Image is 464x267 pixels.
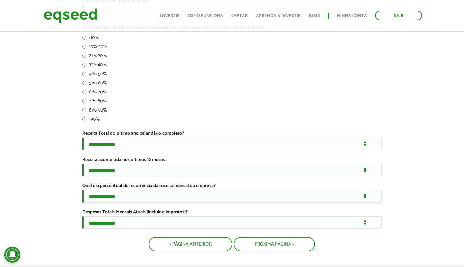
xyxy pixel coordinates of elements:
[234,237,315,251] button: Próxima Página >
[82,210,188,215] label: Despesas Totais Mensais Atuais (incluido impostos)?
[82,90,86,94] input: 61%-70%
[82,158,165,162] label: Receita acumulada nos últimos 12 meses
[44,7,97,25] img: EqSeed
[231,14,248,18] a: Captar
[188,14,223,18] a: Como funciona
[256,14,301,18] a: Aprenda a investir
[82,36,86,40] input: <10%
[82,45,86,49] input: 10%-20%
[82,45,107,51] label: 10%-20%
[82,54,86,58] input: 21%-30%
[82,131,184,136] label: Receita Total do último ano calendário completo?
[82,108,86,112] input: 81%-90%
[82,36,99,42] label: <10%
[82,72,86,76] input: 41%-50%
[82,63,107,70] label: 31%-40%
[309,14,320,18] a: Blog
[82,99,107,106] label: 71%-80%
[375,11,422,20] a: Sair
[82,108,107,115] label: 81%-90%
[82,90,107,97] label: 61%-70%
[82,81,86,85] input: 51%-60%
[82,63,86,67] input: 31%-40%
[82,54,107,60] label: 21%-30%
[82,117,86,121] input: >90%
[149,237,232,251] button: < Página Anterior
[82,117,100,124] label: >90%
[82,184,216,188] label: Qual é o percentual de recorrência da receita mensal da empresa?
[337,14,367,18] a: Minha conta
[82,81,107,88] label: 51%-60%
[82,99,86,103] input: 71%-80%
[160,14,180,18] a: Investir
[82,72,107,79] label: 41%-50%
